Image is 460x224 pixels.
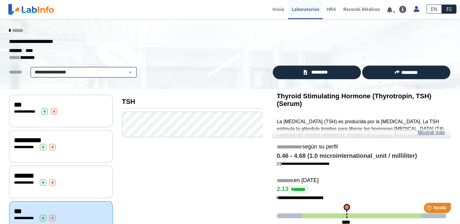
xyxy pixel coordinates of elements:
a: [1] [277,161,330,166]
h4: 0.46 - 4.68 (1.0 microinternational_unit / milliliter) [277,152,446,160]
span: HRA [327,6,336,12]
b: Thyroid Stimulating Hormone (Thyrotropin, TSH) (Serum) [277,92,431,107]
iframe: Help widget launcher [406,200,453,217]
h5: en [DATE] [277,177,446,184]
a: Mostrar más [418,129,445,136]
b: TSH [122,98,135,105]
h5: según su perfil [277,144,446,151]
h4: 2.13 [277,185,446,194]
a: ES [442,5,456,14]
p: La [MEDICAL_DATA] (TSH) es producida por la [MEDICAL_DATA]. La TSH estimula la glándula tiroides ... [277,118,446,176]
a: EN [426,5,442,14]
